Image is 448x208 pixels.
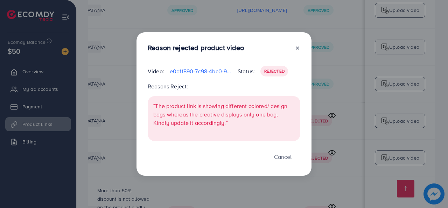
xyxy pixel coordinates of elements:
[148,67,164,75] p: Video:
[153,102,295,127] p: “The product link is showing different colored/ design bags whereas the creative displays only on...
[148,82,300,90] p: Reasons Reject:
[170,67,232,75] p: e0aff890-7c98-4bc0-91e0-27642fafa1c5-1757532962355.mp4
[238,67,255,75] p: Status:
[265,149,300,165] button: Cancel
[148,43,244,52] h3: Reason rejected product video
[264,68,285,74] span: Rejected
